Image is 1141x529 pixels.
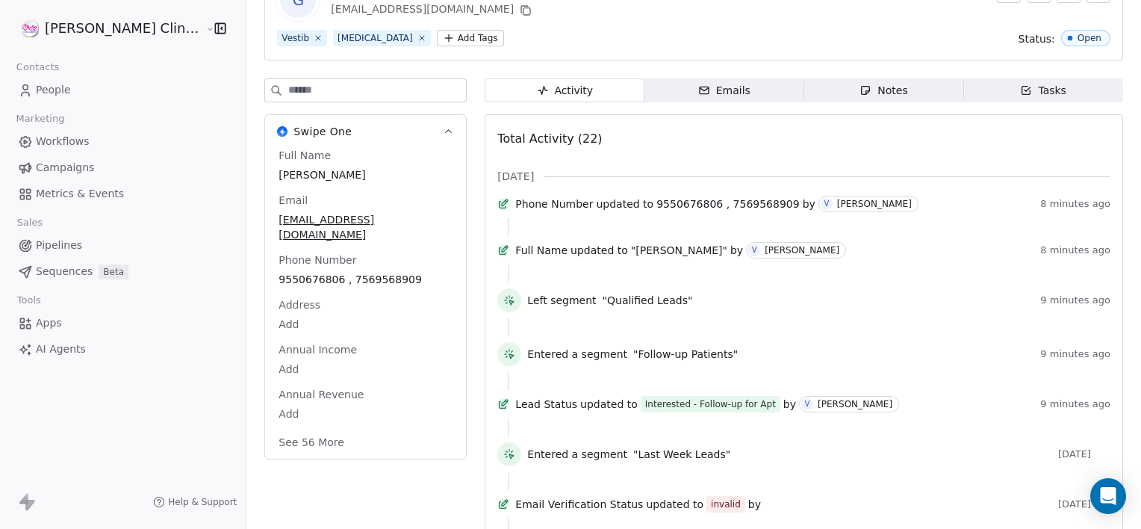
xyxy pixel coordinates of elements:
[36,238,82,253] span: Pipelines
[279,406,453,421] span: Add
[805,398,810,410] div: V
[276,193,311,208] span: Email
[36,341,86,357] span: AI Agents
[515,497,643,512] span: Email Verification Status
[818,399,892,409] div: [PERSON_NAME]
[1040,294,1110,306] span: 9 minutes ago
[837,199,912,209] div: [PERSON_NAME]
[12,129,234,154] a: Workflows
[497,169,534,184] span: [DATE]
[10,211,49,234] span: Sales
[1019,31,1055,46] span: Status:
[36,82,71,98] span: People
[276,297,323,312] span: Address
[279,167,453,182] span: [PERSON_NAME]
[437,30,504,46] button: Add Tags
[168,496,237,508] span: Help & Support
[36,134,90,149] span: Workflows
[12,78,234,102] a: People
[1020,83,1066,99] div: Tasks
[45,19,202,38] span: [PERSON_NAME] Clinic External
[12,233,234,258] a: Pipelines
[656,197,800,211] span: 9550676806 , 7569568909
[18,16,195,41] button: [PERSON_NAME] Clinic External
[265,148,466,459] div: Swipe OneSwipe One
[752,244,757,256] div: V
[1040,198,1110,210] span: 8 minutes ago
[1058,448,1110,460] span: [DATE]
[265,115,466,148] button: Swipe OneSwipe One
[633,347,738,362] span: "Follow-up Patients"
[276,342,360,357] span: Annual Income
[153,496,237,508] a: Help & Support
[730,243,743,258] span: by
[570,243,628,258] span: updated to
[527,447,627,462] span: Entered a segment
[497,132,602,146] span: Total Activity (22)
[338,31,413,45] div: [MEDICAL_DATA]
[21,19,39,37] img: RASYA-Clinic%20Circle%20icon%20Transparent.png
[515,197,593,211] span: Phone Number
[1040,398,1110,410] span: 9 minutes ago
[783,397,796,412] span: by
[279,362,453,377] span: Add
[279,212,453,242] span: [EMAIL_ADDRESS][DOMAIN_NAME]
[580,397,638,412] span: updated to
[12,155,234,180] a: Campaigns
[293,124,352,139] span: Swipe One
[646,497,703,512] span: updated to
[748,497,761,512] span: by
[1040,348,1110,360] span: 9 minutes ago
[276,253,359,267] span: Phone Number
[803,197,815,211] span: by
[276,387,367,402] span: Annual Revenue
[270,429,353,456] button: See 56 More
[36,160,94,176] span: Campaigns
[1058,498,1110,510] span: [DATE]
[10,289,47,312] span: Tools
[36,186,124,202] span: Metrics & Events
[1090,478,1126,514] div: Open Intercom Messenger
[711,497,741,512] div: invalid
[36,264,93,279] span: Sequences
[527,347,627,362] span: Entered a segment
[824,198,829,210] div: V
[279,272,453,287] span: 9550676806 , 7569568909
[596,197,653,211] span: updated to
[859,83,907,99] div: Notes
[12,311,234,335] a: Apps
[12,259,234,284] a: SequencesBeta
[1078,33,1101,43] div: Open
[527,293,596,308] span: Left segment
[279,317,453,332] span: Add
[633,447,730,462] span: "Last Week Leads"
[331,1,535,19] div: [EMAIL_ADDRESS][DOMAIN_NAME]
[10,56,66,78] span: Contacts
[277,126,287,137] img: Swipe One
[515,397,577,412] span: Lead Status
[12,337,234,362] a: AI Agents
[765,245,839,256] div: [PERSON_NAME]
[603,293,693,308] span: "Qualified Leads"
[631,243,727,258] span: "[PERSON_NAME]"
[1040,244,1110,256] span: 8 minutes ago
[36,315,62,331] span: Apps
[698,83,750,99] div: Emails
[99,264,128,279] span: Beta
[12,182,234,206] a: Metrics & Events
[276,148,334,163] span: Full Name
[10,108,71,130] span: Marketing
[645,397,776,412] div: Interested - Follow-up for Apt
[515,243,568,258] span: Full Name
[282,31,309,45] div: Vestib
